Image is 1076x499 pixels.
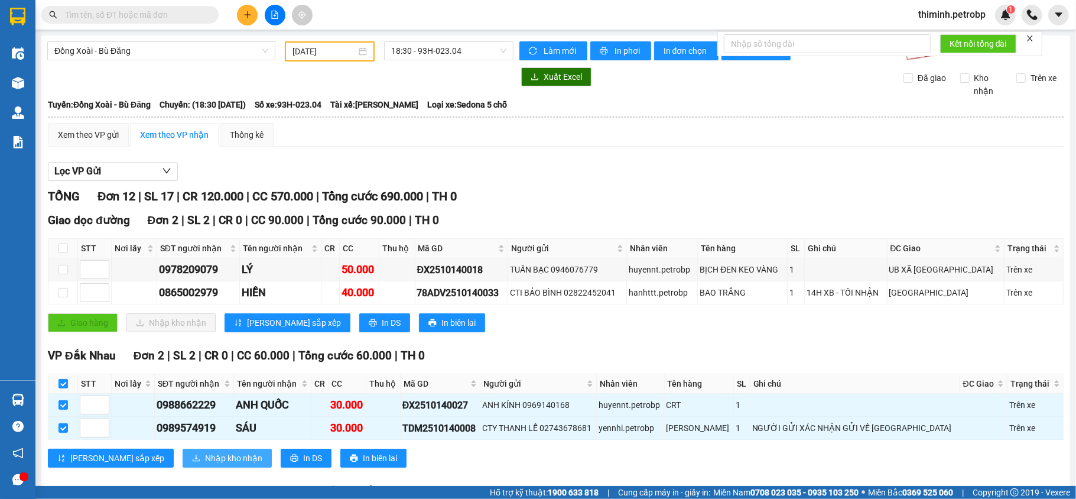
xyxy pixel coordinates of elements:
[600,47,610,56] span: printer
[155,394,234,417] td: 0988662229
[213,213,216,227] span: |
[359,313,410,332] button: printerIn DS
[303,452,322,465] span: In DS
[698,239,787,258] th: Tên hàng
[330,98,418,111] span: Tài xế: [PERSON_NAME]
[65,8,204,21] input: Tìm tên, số ĐT hoặc mã đơn
[548,488,599,497] strong: 1900 633 818
[199,349,201,362] span: |
[862,490,865,495] span: ⚪️
[240,281,321,304] td: HIỀN
[1006,286,1061,299] div: Trên xe
[1010,377,1051,390] span: Trạng thái
[162,166,171,176] span: down
[240,258,321,281] td: LÝ
[160,242,228,255] span: SĐT người nhận
[177,189,180,203] span: |
[531,73,539,82] span: download
[48,213,130,227] span: Giao dọc đường
[242,261,318,278] div: LÝ
[713,486,859,499] span: Miền Nam
[321,239,340,258] th: CR
[78,239,112,258] th: STT
[115,242,145,255] span: Nơi lấy
[483,377,585,390] span: Người gửi
[750,488,859,497] strong: 0708 023 035 - 0935 103 250
[417,286,506,300] div: 78ADV2510140033
[231,349,234,362] span: |
[433,484,457,498] span: TH 0
[1054,9,1064,20] span: caret-down
[665,374,734,394] th: Tên hàng
[144,189,174,203] span: SL 17
[510,263,625,276] div: TUẤN BẠC 0946076779
[246,189,249,203] span: |
[255,98,321,111] span: Số xe: 93H-023.04
[913,72,951,85] span: Đã giao
[48,484,105,498] span: VP Bom Bo
[140,128,209,141] div: Xem theo VP nhận
[902,488,953,497] strong: 0369 525 060
[618,486,710,499] span: Cung cấp máy in - giấy in:
[292,349,295,362] span: |
[940,34,1016,53] button: Kết nối tổng đài
[331,397,365,413] div: 30.000
[1009,422,1061,435] div: Trên xe
[736,398,748,411] div: 1
[599,398,662,411] div: huyennt.petrobp
[194,484,247,498] span: CR 30.000
[12,474,24,485] span: message
[415,213,439,227] span: TH 0
[391,42,506,60] span: 18:30 - 93H-023.04
[482,398,595,411] div: ANH KÍNH 0969140168
[329,374,367,394] th: CC
[379,239,415,258] th: Thu hộ
[629,263,695,276] div: huyennt.petrobp
[292,45,356,58] input: 14/10/2025
[12,448,24,459] span: notification
[1000,9,1011,20] img: icon-new-feature
[58,128,119,141] div: Xem theo VP gửi
[160,98,246,111] span: Chuyến: (18:30 [DATE])
[234,394,311,417] td: ANH QUỐC
[12,106,24,119] img: warehouse-icon
[48,449,174,468] button: sort-ascending[PERSON_NAME] sắp xếp
[1010,488,1019,497] span: copyright
[544,70,582,83] span: Xuất Excel
[401,394,480,417] td: ĐX2510140027
[307,213,310,227] span: |
[187,213,210,227] span: SL 2
[615,44,642,57] span: In phơi
[401,417,480,440] td: TDM2510140008
[789,286,802,299] div: 1
[236,397,309,413] div: ANH QUỐC
[889,286,1003,299] div: [GEOGRAPHIC_DATA]
[734,374,750,394] th: SL
[250,484,253,498] span: |
[342,261,377,278] div: 50.000
[789,263,802,276] div: 1
[544,44,578,57] span: Làm mới
[700,263,785,276] div: BỊCH ĐEN KEO VÀNG
[57,454,66,464] span: sort-ascending
[395,349,398,362] span: |
[805,239,887,258] th: Ghi chú
[157,397,232,413] div: 0988662229
[1006,263,1061,276] div: Trên xe
[409,213,412,227] span: |
[316,189,319,203] span: |
[736,422,748,435] div: 1
[70,452,164,465] span: [PERSON_NAME] sắp xếp
[243,242,308,255] span: Tên người nhận
[242,284,318,301] div: HIỀN
[1009,5,1013,14] span: 1
[181,213,184,227] span: |
[331,420,365,436] div: 30.000
[700,286,785,299] div: BAO TRẮNG
[868,486,953,499] span: Miền Bắc
[230,128,264,141] div: Thống kê
[126,313,216,332] button: downloadNhập kho nhận
[667,398,732,411] div: CRT
[298,349,392,362] span: Tổng cước 60.000
[158,377,222,390] span: SĐT người nhận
